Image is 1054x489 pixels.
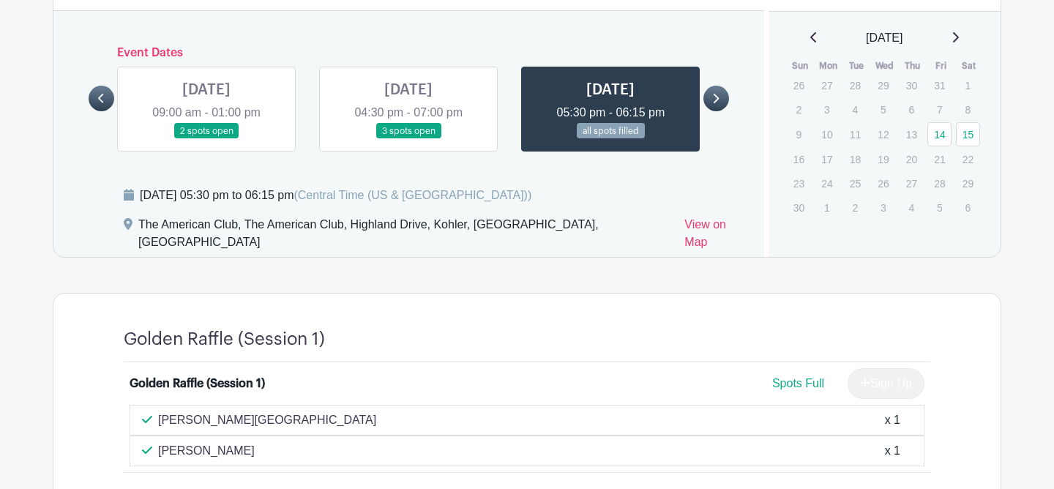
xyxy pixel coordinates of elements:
th: Mon [814,59,842,73]
p: 3 [815,98,839,121]
p: 26 [871,172,895,195]
p: 27 [900,172,924,195]
p: 31 [927,74,952,97]
th: Sat [955,59,984,73]
p: 8 [956,98,980,121]
p: 2 [843,196,867,219]
p: 19 [871,148,895,171]
p: 11 [843,123,867,146]
span: [DATE] [866,29,902,47]
p: 4 [900,196,924,219]
p: 6 [956,196,980,219]
th: Fri [927,59,955,73]
p: 1 [815,196,839,219]
div: [DATE] 05:30 pm to 06:15 pm [140,187,531,204]
th: Thu [899,59,927,73]
a: View on Map [684,216,746,257]
h6: Event Dates [114,46,703,60]
p: 18 [843,148,867,171]
p: 30 [787,196,811,219]
p: 7 [927,98,952,121]
div: Golden Raffle (Session 1) [130,375,265,392]
p: 21 [927,148,952,171]
p: 16 [787,148,811,171]
p: [PERSON_NAME] [158,442,255,460]
div: The American Club, The American Club, Highland Drive, Kohler, [GEOGRAPHIC_DATA], [GEOGRAPHIC_DATA] [138,216,673,257]
p: 17 [815,148,839,171]
p: 23 [787,172,811,195]
p: 13 [900,123,924,146]
a: 14 [927,122,952,146]
p: 20 [900,148,924,171]
span: (Central Time (US & [GEOGRAPHIC_DATA])) [294,189,531,201]
p: 25 [843,172,867,195]
p: 2 [787,98,811,121]
p: 9 [787,123,811,146]
p: 10 [815,123,839,146]
p: 6 [900,98,924,121]
p: 29 [956,172,980,195]
div: x 1 [885,442,900,460]
p: 29 [871,74,895,97]
p: 30 [900,74,924,97]
p: 4 [843,98,867,121]
p: 3 [871,196,895,219]
p: 12 [871,123,895,146]
p: [PERSON_NAME][GEOGRAPHIC_DATA] [158,411,376,429]
div: x 1 [885,411,900,429]
th: Sun [786,59,815,73]
p: 27 [815,74,839,97]
p: 5 [927,196,952,219]
th: Wed [870,59,899,73]
th: Tue [842,59,871,73]
p: 1 [956,74,980,97]
p: 24 [815,172,839,195]
p: 26 [787,74,811,97]
p: 22 [956,148,980,171]
p: 28 [927,172,952,195]
span: Spots Full [772,377,824,389]
p: 28 [843,74,867,97]
h4: Golden Raffle (Session 1) [124,329,325,350]
p: 5 [871,98,895,121]
a: 15 [956,122,980,146]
